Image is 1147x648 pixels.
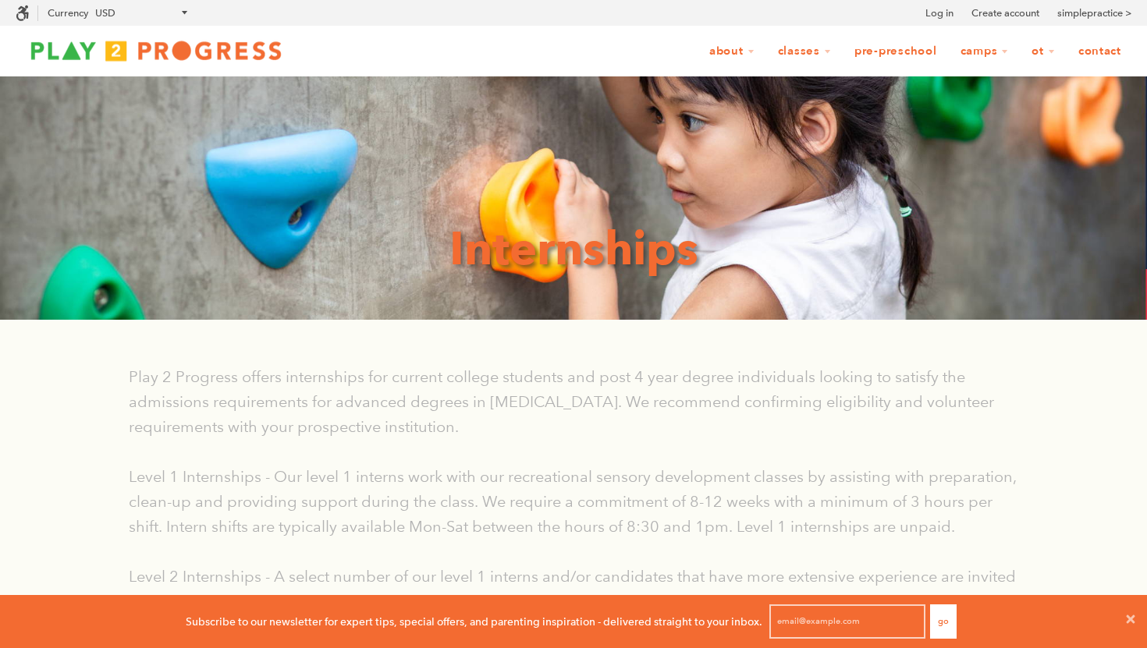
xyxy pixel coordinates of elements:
p: Subscribe to our newsletter for expert tips, special offers, and parenting inspiration - delivere... [186,613,762,630]
a: Contact [1068,37,1131,66]
a: Log in [925,5,953,21]
input: email@example.com [769,604,925,639]
a: Pre-Preschool [844,37,947,66]
a: Classes [768,37,841,66]
a: OT [1021,37,1065,66]
p: Level 1 Internships - Our level 1 interns work with our recreational sensory development classes ... [129,464,1018,539]
button: Go [930,604,957,639]
a: Camps [950,37,1019,66]
a: Create account [971,5,1039,21]
label: Currency [48,7,88,19]
img: Play2Progress logo [16,35,297,66]
a: simplepractice > [1057,5,1131,21]
a: About [699,37,765,66]
p: Play 2 Progress offers internships for current college students and post 4 year degree individual... [129,364,1018,439]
